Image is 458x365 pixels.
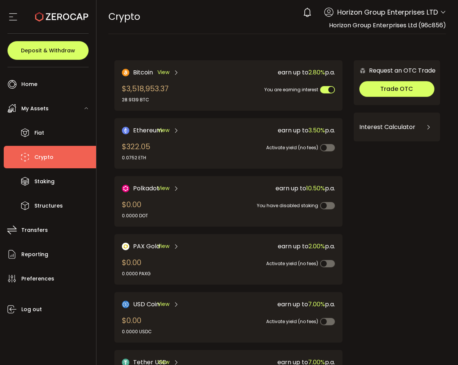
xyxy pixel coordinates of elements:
[122,199,148,219] div: $0.00
[108,10,140,23] span: Crypto
[133,300,160,309] span: USD Coin
[266,318,318,325] span: Activate yield (no fees)
[21,273,54,284] span: Preferences
[122,270,151,277] div: 0.0000 PAXG
[21,304,42,315] span: Log out
[122,141,150,161] div: $322.05
[122,69,129,76] img: Bitcoin
[133,68,153,77] span: Bitcoin
[122,83,169,103] div: $3,518,953.37
[122,243,129,250] img: PAX Gold
[266,144,318,151] span: Activate yield (no fees)
[122,328,152,335] div: 0.0000 USDC
[266,260,318,267] span: Activate yield (no fees)
[21,225,48,236] span: Transfers
[157,242,169,250] span: View
[359,67,366,74] img: 6nGpN7MZ9FLuBP83NiajKbTRY4UzlzQtBKtCrLLspmCkSvCZHBKvY3NxgQaT5JnOQREvtQ257bXeeSTueZfAPizblJ+Fe8JwA...
[21,103,49,114] span: My Assets
[122,96,169,103] div: 28.9139 BTC
[337,7,438,17] span: Horizon Group Enterprises LTD
[329,21,446,30] span: Horizon Group Enterprises Ltd (96c856)
[359,81,434,97] button: Trade OTC
[308,242,325,251] span: 2.00%
[354,66,436,75] div: Request an OTC Trade
[34,176,55,187] span: Staking
[133,126,162,135] span: Ethereum
[308,68,325,77] span: 2.80%
[308,300,325,309] span: 7.00%
[34,200,63,211] span: Structures
[233,300,335,309] div: earn up to p.a.
[133,184,159,193] span: Polkadot
[34,152,53,163] span: Crypto
[34,128,44,138] span: Fiat
[233,184,335,193] div: earn up to p.a.
[157,300,169,308] span: View
[308,126,325,135] span: 3.50%
[306,184,325,193] span: 10.50%
[133,242,160,251] span: PAX Gold
[359,118,434,136] div: Interest Calculator
[122,257,151,277] div: $0.00
[122,154,150,161] div: 0.0752 ETH
[233,68,335,77] div: earn up to p.a.
[122,127,129,134] img: Ethereum
[122,301,129,308] img: USD Coin
[369,284,458,365] iframe: Chat Widget
[380,85,413,93] span: Trade OTC
[157,68,169,76] span: View
[257,202,318,209] span: You have disabled staking
[157,126,169,134] span: View
[21,249,48,260] span: Reporting
[122,212,148,219] div: 0.0000 DOT
[122,315,152,335] div: $0.00
[21,48,75,53] span: Deposit & Withdraw
[7,41,89,60] button: Deposit & Withdraw
[21,79,37,90] span: Home
[122,185,129,192] img: DOT
[233,126,335,135] div: earn up to p.a.
[264,86,318,93] span: You are earning interest
[233,242,335,251] div: earn up to p.a.
[157,184,169,192] span: View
